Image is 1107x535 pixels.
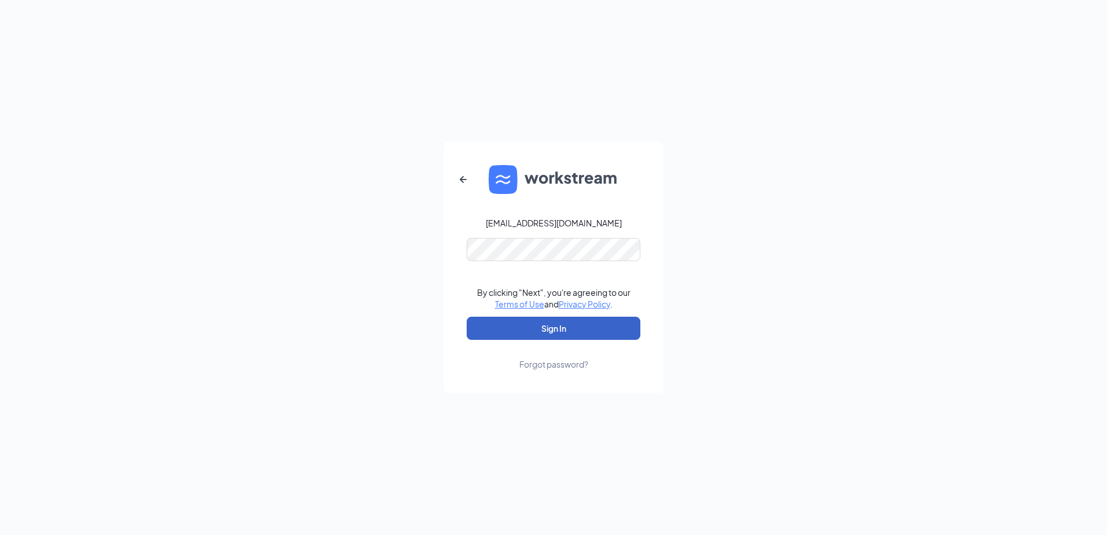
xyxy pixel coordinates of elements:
[467,317,640,340] button: Sign In
[449,166,477,193] button: ArrowLeftNew
[489,165,618,194] img: WS logo and Workstream text
[519,358,588,370] div: Forgot password?
[519,340,588,370] a: Forgot password?
[495,299,544,309] a: Terms of Use
[456,173,470,186] svg: ArrowLeftNew
[477,287,631,310] div: By clicking "Next", you're agreeing to our and .
[486,217,622,229] div: [EMAIL_ADDRESS][DOMAIN_NAME]
[559,299,610,309] a: Privacy Policy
